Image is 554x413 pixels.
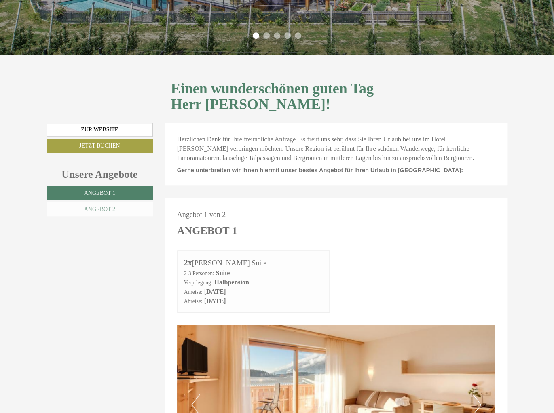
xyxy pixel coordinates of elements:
small: Anreise: [184,289,203,295]
div: Unsere Angebote [47,167,153,182]
b: [DATE] [204,297,226,304]
p: Herzlichen Dank für Ihre freundliche Anfrage. Es freut uns sehr, dass Sie Ihren Urlaub bei uns im... [177,135,496,163]
h1: Einen wunderschönen guten Tag Herr [PERSON_NAME]! [171,81,502,113]
span: Gerne unterbreiten wir Ihnen hiermit unser bestes Angebot für Ihren Urlaub in [GEOGRAPHIC_DATA]: [177,167,463,173]
b: Halbpension [214,279,249,286]
span: Angebot 1 [84,190,115,196]
a: Jetzt buchen [47,139,153,153]
small: 2-3 Personen: [184,270,214,276]
b: [DATE] [204,288,226,295]
small: Verpflegung: [184,280,213,286]
a: Zur Website [47,123,153,137]
span: Angebot 2 [84,206,115,212]
b: Suite [216,270,230,276]
div: Angebot 1 [177,223,237,238]
small: Abreise: [184,298,203,304]
div: [PERSON_NAME] Suite [184,257,324,269]
b: 2x [184,258,192,267]
span: Angebot 1 von 2 [177,211,226,219]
